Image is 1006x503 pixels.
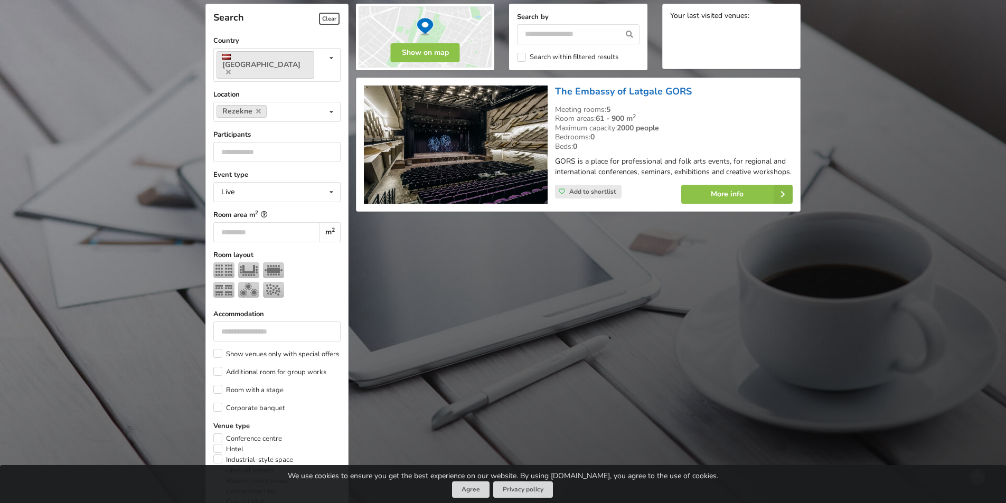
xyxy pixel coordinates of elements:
label: Room with a stage [213,385,284,395]
label: Search within filtered results [517,53,618,62]
label: Hotel [213,444,243,454]
label: Additional room for group works [213,367,326,377]
img: U-shape [238,262,259,278]
div: m [319,222,341,242]
sup: 2 [633,112,636,120]
span: Search [213,11,244,24]
p: GORS is a place for professional and folk arts events, for regional and international conferences... [555,156,793,177]
div: Beds: [555,142,793,151]
label: Search by [517,12,640,22]
div: Meeting rooms: [555,105,793,115]
a: More info [681,185,793,204]
strong: 0 [573,141,577,151]
a: Rezekne [217,105,267,118]
label: Participants [213,129,341,140]
button: Show on map [391,43,460,62]
a: The Embassy of Latgale GORS [555,85,692,98]
span: Clear [319,13,340,25]
label: Show venues only with special offers [213,349,339,359]
a: [GEOGRAPHIC_DATA] [217,51,314,79]
img: Theater [213,262,234,278]
span: Add to shortlist [569,187,616,196]
div: Your last visited venues: [670,12,793,22]
strong: 61 - 900 m [596,113,636,124]
sup: 2 [332,226,335,234]
img: Classroom [213,282,234,298]
div: Bedrooms: [555,132,793,142]
img: Boardroom [263,262,284,278]
label: Conference centre [213,433,282,444]
label: Industrial-style space [213,454,293,465]
label: Corporate banquet [213,403,285,413]
div: Maximum capacity: [555,124,793,133]
label: Location [213,89,341,100]
label: Venue type [213,421,341,431]
img: Conference centre | Rezekne | The Embassy of Latgale GORS [364,86,547,204]
label: Event type [213,169,341,180]
div: Room areas: [555,114,793,124]
sup: 2 [255,209,258,216]
button: Agree [452,481,490,498]
a: Privacy policy [493,481,553,498]
strong: 0 [590,132,595,142]
strong: 2000 people [617,123,659,133]
img: Banquet [238,282,259,298]
strong: 5 [606,105,610,115]
div: Live [221,188,234,196]
label: Accommodation [213,309,341,319]
label: Country [213,35,341,46]
label: Room area m [213,210,341,220]
img: Reception [263,282,284,298]
label: Room layout [213,250,341,260]
img: Show on map [356,4,494,70]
